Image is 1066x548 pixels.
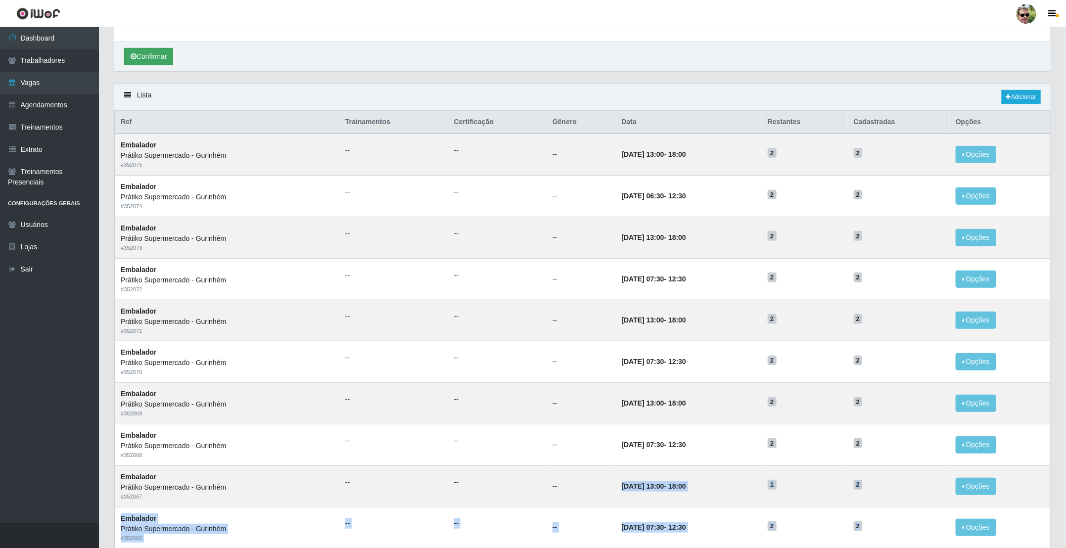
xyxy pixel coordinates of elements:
[121,451,333,459] div: # 352068
[121,368,333,376] div: # 352070
[115,111,339,134] th: Ref
[121,390,156,398] strong: Embalador
[121,348,156,356] strong: Embalador
[121,534,333,543] div: # 352066
[622,316,664,324] time: [DATE] 13:00
[345,394,442,405] ul: --
[547,383,616,424] td: --
[854,314,863,324] span: 2
[956,353,996,370] button: Opções
[121,431,156,439] strong: Embalador
[768,148,777,158] span: 2
[121,482,333,493] div: Prátiko Supermercado - Gurinhém
[768,438,777,448] span: 2
[668,275,686,283] time: 12:30
[622,523,686,531] strong: -
[121,161,333,169] div: # 352075
[454,311,541,321] ul: --
[668,233,686,241] time: 18:00
[768,521,777,531] span: 2
[454,394,541,405] ul: --
[114,84,1051,110] div: Lista
[454,477,541,488] ul: --
[345,228,442,239] ul: --
[121,493,333,501] div: # 352067
[448,111,547,134] th: Certificação
[668,482,686,490] time: 18:00
[622,192,686,200] strong: -
[345,518,442,529] ul: --
[762,111,848,134] th: Restantes
[121,275,333,285] div: Prátiko Supermercado - Gurinhém
[622,150,686,158] strong: -
[121,317,333,327] div: Prátiko Supermercado - Gurinhém
[121,233,333,244] div: Prátiko Supermercado - Gurinhém
[854,273,863,282] span: 2
[622,482,686,490] strong: -
[616,111,762,134] th: Data
[956,271,996,288] button: Opções
[622,482,664,490] time: [DATE] 13:00
[622,275,686,283] strong: -
[1002,90,1041,104] a: Adicionar
[121,183,156,190] strong: Embalador
[622,358,686,365] strong: -
[547,465,616,507] td: --
[121,224,156,232] strong: Embalador
[956,146,996,163] button: Opções
[668,150,686,158] time: 18:00
[854,397,863,407] span: 2
[854,190,863,200] span: 2
[956,312,996,329] button: Opções
[345,187,442,197] ul: --
[339,111,448,134] th: Trainamentos
[121,266,156,274] strong: Embalador
[454,187,541,197] ul: --
[121,399,333,410] div: Prátiko Supermercado - Gurinhém
[854,521,863,531] span: 2
[622,358,664,365] time: [DATE] 07:30
[121,410,333,418] div: # 352069
[547,111,616,134] th: Gênero
[121,150,333,161] div: Prátiko Supermercado - Gurinhém
[768,480,777,490] span: 1
[768,273,777,282] span: 2
[547,341,616,383] td: --
[345,270,442,280] ul: --
[622,399,664,407] time: [DATE] 13:00
[668,316,686,324] time: 18:00
[121,473,156,481] strong: Embalador
[956,187,996,205] button: Opções
[121,244,333,252] div: # 352073
[622,316,686,324] strong: -
[547,176,616,217] td: --
[622,150,664,158] time: [DATE] 13:00
[345,436,442,446] ul: --
[622,441,664,449] time: [DATE] 07:30
[454,145,541,156] ul: --
[768,397,777,407] span: 2
[121,514,156,522] strong: Embalador
[547,300,616,341] td: --
[854,480,863,490] span: 2
[454,228,541,239] ul: --
[547,134,616,175] td: --
[956,519,996,536] button: Opções
[622,399,686,407] strong: -
[854,148,863,158] span: 2
[547,217,616,258] td: --
[956,436,996,454] button: Opções
[454,353,541,363] ul: --
[121,307,156,315] strong: Embalador
[622,233,664,241] time: [DATE] 13:00
[768,356,777,365] span: 2
[121,192,333,202] div: Prátiko Supermercado - Gurinhém
[768,314,777,324] span: 2
[668,441,686,449] time: 12:30
[622,523,664,531] time: [DATE] 07:30
[345,311,442,321] ul: --
[956,478,996,495] button: Opções
[768,231,777,241] span: 2
[121,285,333,294] div: # 352072
[345,145,442,156] ul: --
